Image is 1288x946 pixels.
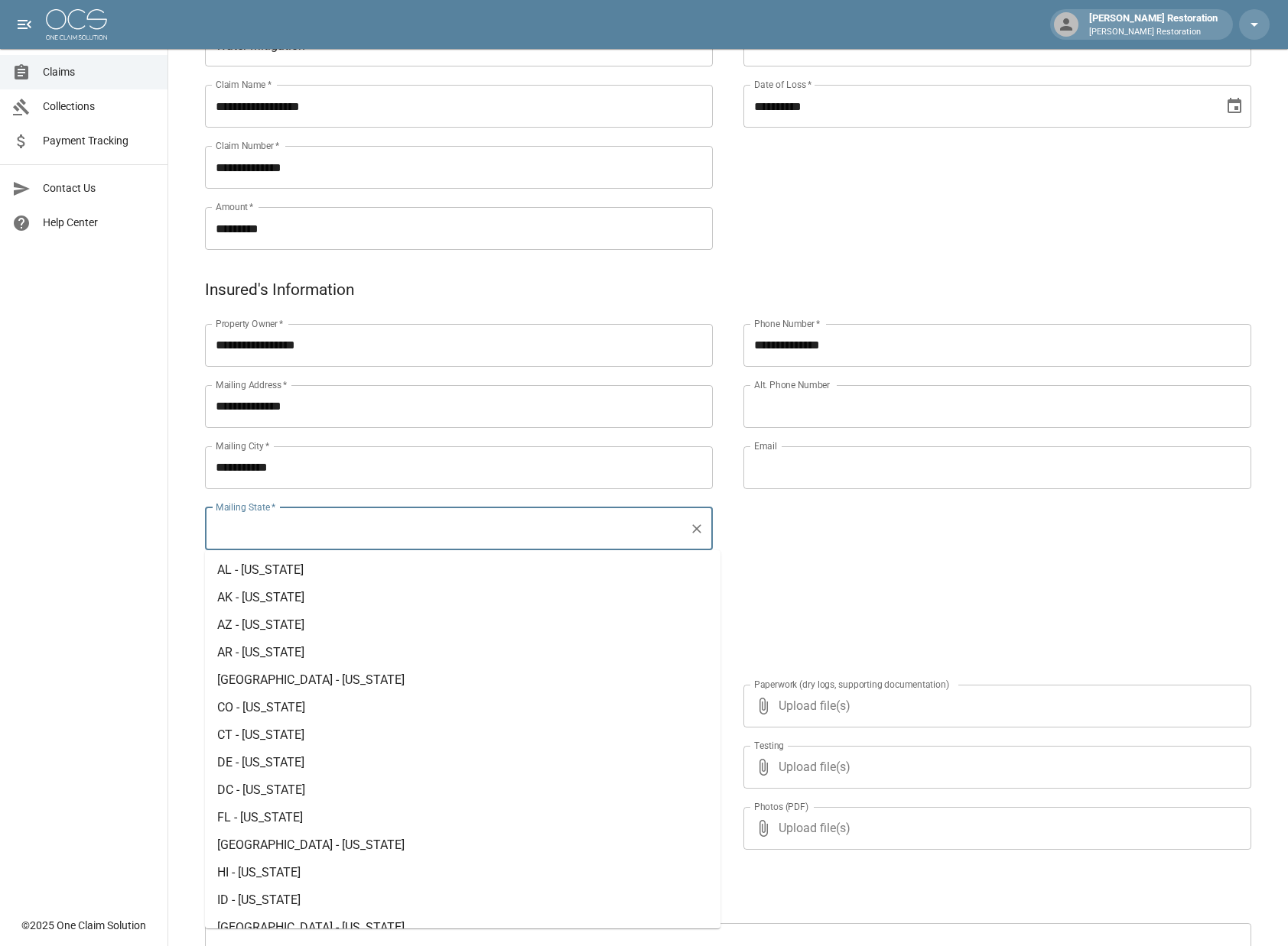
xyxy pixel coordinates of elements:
label: Amount [216,200,254,213]
span: AZ - [US_STATE] [217,617,304,632]
span: [GEOGRAPHIC_DATA] - [US_STATE] [217,672,405,687]
span: [GEOGRAPHIC_DATA] - [US_STATE] [217,920,405,935]
span: [GEOGRAPHIC_DATA] - [US_STATE] [217,837,405,852]
label: Paperwork (dry logs, supporting documentation) [754,678,949,691]
span: Help Center [43,215,155,231]
label: Photos (PDF) [754,800,808,813]
label: Mailing Address [216,378,287,391]
label: Testing [754,739,784,752]
span: AK - [US_STATE] [217,590,304,604]
label: Phone Number [754,317,820,330]
span: CO - [US_STATE] [217,700,305,714]
span: ID - [US_STATE] [217,893,301,907]
label: Claim Number [216,139,279,152]
span: AR - [US_STATE] [217,645,304,659]
div: [PERSON_NAME] Restoration [1083,11,1224,38]
button: open drawer [9,9,40,40]
span: FL - [US_STATE] [217,810,303,825]
label: Alt. Phone Number [754,378,830,391]
span: Collections [43,99,155,115]
span: HI - [US_STATE] [217,865,301,880]
span: Upload file(s) [779,685,1210,727]
button: Choose date, selected date is Jul 13, 2025 [1219,91,1250,121]
span: Claims [43,64,155,80]
span: AL - [US_STATE] [217,562,304,577]
span: Upload file(s) [779,807,1210,850]
span: CT - [US_STATE] [217,727,304,742]
label: Email [754,439,777,452]
label: Property Owner [216,317,284,330]
div: © 2025 One Claim Solution [21,918,146,933]
span: Upload file(s) [779,746,1210,789]
span: Payment Tracking [43,133,155,149]
label: Date of Loss [754,78,812,91]
img: ocs-logo-white-transparent.png [46,9,107,40]
button: Clear [686,518,707,539]
label: Mailing City [216,439,270,452]
p: [PERSON_NAME] Restoration [1089,26,1218,39]
span: Contact Us [43,180,155,196]
span: DE - [US_STATE] [217,755,304,769]
span: DC - [US_STATE] [217,782,305,797]
label: Mailing State [216,501,275,513]
label: Claim Name [216,78,272,91]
